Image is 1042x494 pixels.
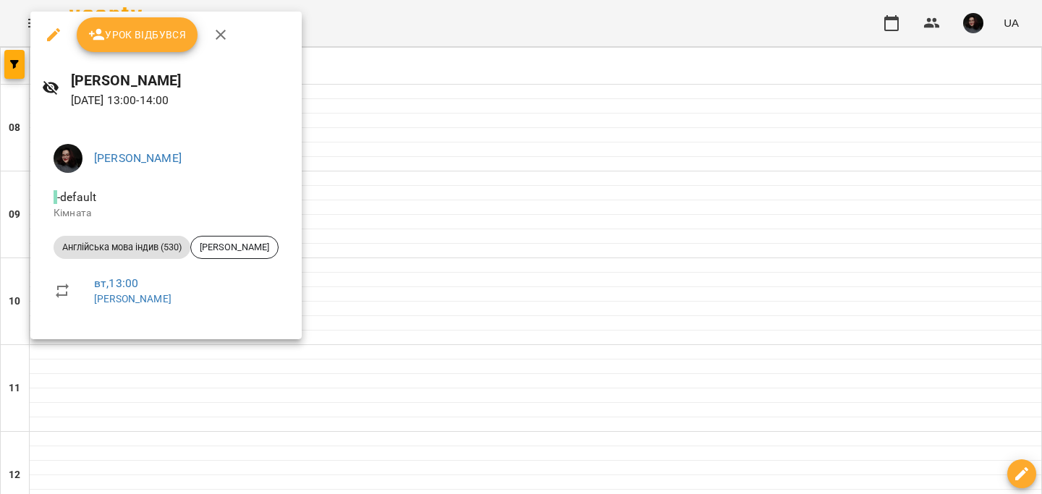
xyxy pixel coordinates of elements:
[190,236,279,259] div: [PERSON_NAME]
[54,241,190,254] span: Англійська мова індив (530)
[71,92,290,109] p: [DATE] 13:00 - 14:00
[191,241,278,254] span: [PERSON_NAME]
[71,69,290,92] h6: [PERSON_NAME]
[88,26,187,43] span: Урок відбувся
[94,151,182,165] a: [PERSON_NAME]
[54,144,82,173] img: 3b3145ad26fe4813cc7227c6ce1adc1c.jpg
[54,190,99,204] span: - default
[54,206,279,221] p: Кімната
[77,17,198,52] button: Урок відбувся
[94,293,171,305] a: [PERSON_NAME]
[94,276,138,290] a: вт , 13:00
